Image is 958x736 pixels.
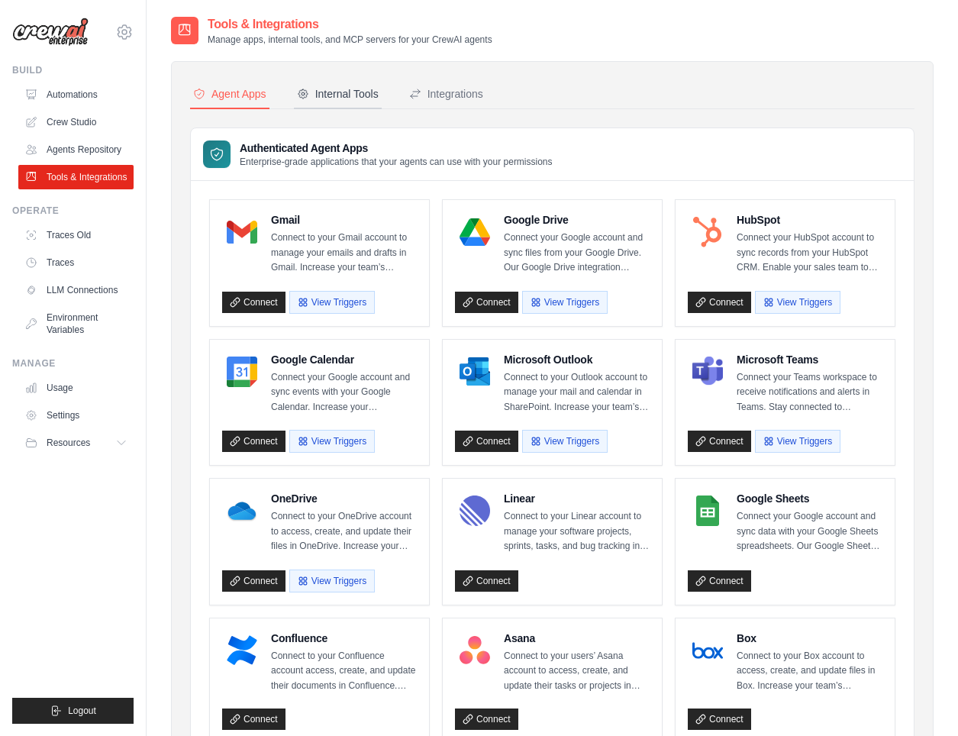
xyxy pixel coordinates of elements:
a: Connect [455,709,518,730]
div: Agent Apps [193,86,266,102]
p: Connect to your OneDrive account to access, create, and update their files in OneDrive. Increase ... [271,509,417,554]
a: Connect [688,431,751,452]
h4: Linear [504,491,650,506]
img: Google Calendar Logo [227,357,257,387]
h4: HubSpot [737,212,882,228]
h4: Box [737,631,882,646]
button: Integrations [406,80,486,109]
h4: Asana [504,631,650,646]
a: Connect [688,709,751,730]
button: View Triggers [289,570,375,592]
img: HubSpot Logo [692,217,723,247]
h4: Gmail [271,212,417,228]
button: View Triggers [755,430,840,453]
img: Microsoft Outlook Logo [460,357,490,387]
a: Connect [455,292,518,313]
h4: Microsoft Teams [737,352,882,367]
p: Connect to your Outlook account to manage your mail and calendar in SharePoint. Increase your tea... [504,370,650,415]
p: Connect your HubSpot account to sync records from your HubSpot CRM. Enable your sales team to clo... [737,231,882,276]
img: OneDrive Logo [227,496,257,526]
button: View Triggers [522,430,608,453]
a: Connect [222,292,285,313]
div: Operate [12,205,134,217]
img: Logo [12,18,89,47]
h4: Google Drive [504,212,650,228]
a: Traces Old [18,223,134,247]
img: Linear Logo [460,496,490,526]
a: Environment Variables [18,305,134,342]
span: Resources [47,437,90,449]
p: Connect to your Gmail account to manage your emails and drafts in Gmail. Increase your team’s pro... [271,231,417,276]
div: Build [12,64,134,76]
a: Connect [222,570,285,592]
span: Logout [68,705,96,717]
h4: Google Sheets [737,491,882,506]
p: Connect your Google account and sync events with your Google Calendar. Increase your productivity... [271,370,417,415]
img: Asana Logo [460,635,490,666]
button: Logout [12,698,134,724]
div: Integrations [409,86,483,102]
button: View Triggers [289,430,375,453]
button: View Triggers [755,291,840,314]
h4: Google Calendar [271,352,417,367]
h4: OneDrive [271,491,417,506]
p: Connect your Teams workspace to receive notifications and alerts in Teams. Stay connected to impo... [737,370,882,415]
a: Agents Repository [18,137,134,162]
div: Internal Tools [297,86,379,102]
img: Microsoft Teams Logo [692,357,723,387]
img: Box Logo [692,635,723,666]
div: Manage [12,357,134,370]
p: Connect to your Box account to access, create, and update files in Box. Increase your team’s prod... [737,649,882,694]
p: Manage apps, internal tools, and MCP servers for your CrewAI agents [208,34,492,46]
a: LLM Connections [18,278,134,302]
h3: Authenticated Agent Apps [240,140,553,156]
a: Connect [455,570,518,592]
a: Usage [18,376,134,400]
a: Crew Studio [18,110,134,134]
p: Connect your Google account and sync files from your Google Drive. Our Google Drive integration e... [504,231,650,276]
a: Connect [455,431,518,452]
a: Tools & Integrations [18,165,134,189]
a: Settings [18,403,134,428]
p: Enterprise-grade applications that your agents can use with your permissions [240,156,553,168]
button: Resources [18,431,134,455]
h2: Tools & Integrations [208,15,492,34]
button: Internal Tools [294,80,382,109]
img: Gmail Logo [227,217,257,247]
p: Connect to your users’ Asana account to access, create, and update their tasks or projects in Asa... [504,649,650,694]
a: Connect [222,709,285,730]
a: Connect [688,570,751,592]
p: Connect your Google account and sync data with your Google Sheets spreadsheets. Our Google Sheets... [737,509,882,554]
img: Google Sheets Logo [692,496,723,526]
button: View Triggers [289,291,375,314]
img: Confluence Logo [227,635,257,666]
h4: Microsoft Outlook [504,352,650,367]
p: Connect to your Confluence account access, create, and update their documents in Confluence. Incr... [271,649,417,694]
h4: Confluence [271,631,417,646]
a: Traces [18,250,134,275]
button: Agent Apps [190,80,269,109]
a: Automations [18,82,134,107]
button: View Triggers [522,291,608,314]
a: Connect [688,292,751,313]
p: Connect to your Linear account to manage your software projects, sprints, tasks, and bug tracking... [504,509,650,554]
img: Google Drive Logo [460,217,490,247]
a: Connect [222,431,285,452]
